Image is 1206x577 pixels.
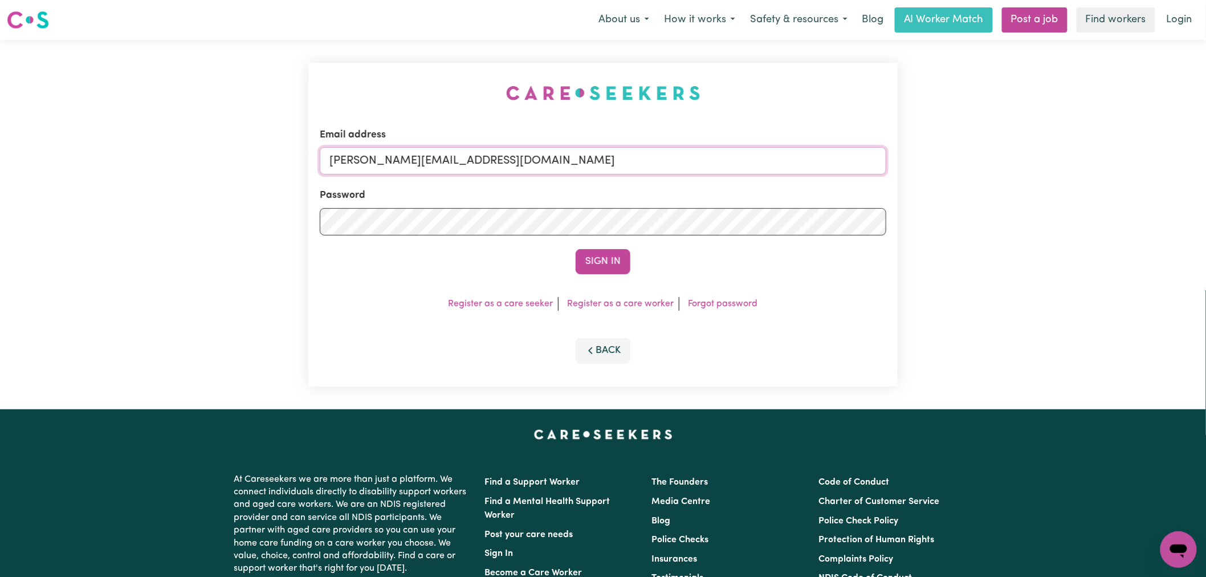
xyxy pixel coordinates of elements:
[1077,7,1155,32] a: Find workers
[7,7,49,33] a: Careseekers logo
[576,338,630,363] button: Back
[743,8,855,32] button: Safety & resources
[576,249,630,274] button: Sign In
[320,128,386,143] label: Email address
[819,535,935,545] a: Protection of Human Rights
[651,535,708,545] a: Police Checks
[895,7,993,32] a: AI Worker Match
[651,555,697,564] a: Insurances
[484,530,573,539] a: Post your care needs
[819,497,940,506] a: Charter of Customer Service
[534,430,673,439] a: Careseekers home page
[320,188,365,203] label: Password
[819,478,890,487] a: Code of Conduct
[855,7,890,32] a: Blog
[819,517,899,526] a: Police Check Policy
[591,8,657,32] button: About us
[651,517,670,526] a: Blog
[449,299,553,308] a: Register as a care seeker
[657,8,743,32] button: How it works
[7,10,49,30] img: Careseekers logo
[819,555,894,564] a: Complaints Policy
[1160,531,1197,568] iframe: Button to launch messaging window
[1160,7,1199,32] a: Login
[484,549,513,558] a: Sign In
[484,478,580,487] a: Find a Support Worker
[568,299,674,308] a: Register as a care worker
[651,497,710,506] a: Media Centre
[1002,7,1068,32] a: Post a job
[651,478,708,487] a: The Founders
[320,147,886,174] input: Email address
[688,299,758,308] a: Forgot password
[484,497,610,520] a: Find a Mental Health Support Worker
